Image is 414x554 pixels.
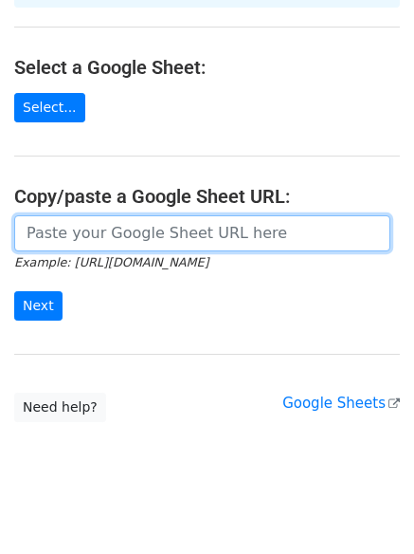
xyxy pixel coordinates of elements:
input: Paste your Google Sheet URL here [14,215,390,251]
a: Select... [14,93,85,122]
input: Next [14,291,63,321]
iframe: Chat Widget [319,463,414,554]
h4: Select a Google Sheet: [14,56,400,79]
a: Need help? [14,393,106,422]
small: Example: [URL][DOMAIN_NAME] [14,255,208,269]
a: Google Sheets [282,395,400,412]
h4: Copy/paste a Google Sheet URL: [14,185,400,208]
